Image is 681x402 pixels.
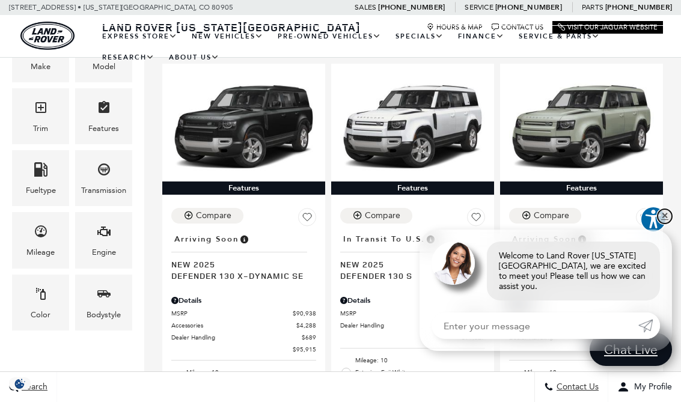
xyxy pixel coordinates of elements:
div: Trim [33,122,48,135]
a: Finance [451,26,512,47]
span: $90,938 [293,309,316,318]
span: Bodystyle [97,284,111,308]
span: $95,915 [293,345,316,354]
span: $689 [302,333,316,342]
span: Contact Us [554,382,599,392]
span: Defender 130 S [340,270,476,281]
span: Fueltype [34,159,48,184]
a: Submit [638,312,660,339]
span: Service [465,3,493,11]
div: Features [88,122,119,135]
div: Pricing Details - Defender 130 X-Dynamic SE [171,295,316,306]
a: Pre-Owned Vehicles [270,26,388,47]
span: Sales [355,3,376,11]
li: Mileage: 10 [509,367,654,379]
span: Accessories [171,321,296,330]
div: ColorColor [12,275,69,330]
a: [PHONE_NUMBER] [605,2,672,12]
span: New 2025 [340,258,476,270]
div: FeaturesFeatures [75,88,132,144]
span: Color [34,284,48,308]
a: $91,827 [340,333,485,342]
div: Engine [92,246,116,259]
img: 2025 Land Rover Defender 130 X-Dynamic SE [509,73,654,181]
a: Arriving SoonNew 2025Defender 130 X-Dynamic SE [171,231,316,281]
div: MileageMileage [12,212,69,268]
div: Features [500,181,663,195]
div: BodystyleBodystyle [75,275,132,330]
aside: Accessibility Help Desk [640,206,667,235]
button: Compare Vehicle [171,208,243,224]
span: Parts [582,3,603,11]
a: New Vehicles [185,26,270,47]
a: Visit Our Jaguar Website [558,23,658,31]
button: Explore your accessibility options [640,206,667,233]
div: Make [31,60,50,73]
span: $4,288 [296,321,316,330]
img: Agent profile photo [432,242,475,285]
a: Hours & Map [427,23,483,31]
a: Specials [388,26,451,47]
img: 2025 Land Rover Defender 130 S [340,73,485,181]
a: In Transit to U.S.New 2025Defender 130 S [340,231,485,281]
button: Compare Vehicle [340,208,412,224]
a: About Us [162,47,227,68]
span: Transmission [97,159,111,184]
span: In Transit to U.S. [343,233,425,246]
span: MSRP [171,309,293,318]
a: Accessories $4,288 [171,321,316,330]
span: Defender 130 X-Dynamic SE [171,270,307,281]
div: Compare [534,210,569,221]
div: Bodystyle [87,308,121,321]
span: Features [97,97,111,122]
li: Mileage: 10 [171,367,316,379]
div: Fueltype [26,184,56,197]
span: Dealer Handling [171,333,302,342]
section: Click to Open Cookie Consent Modal [6,377,34,390]
div: Transmission [81,184,126,197]
div: Compare [365,210,400,221]
div: EngineEngine [75,212,132,268]
div: Pricing Details - Defender 130 S [340,295,485,306]
span: MSRP [340,309,462,318]
a: MSRP $91,138 [340,309,485,318]
a: Dealer Handling $689 [171,333,316,342]
span: Land Rover [US_STATE][GEOGRAPHIC_DATA] [102,20,361,34]
div: TransmissionTransmission [75,150,132,206]
a: [PHONE_NUMBER] [495,2,562,12]
img: Land Rover [20,22,75,50]
span: New 2025 [171,258,307,270]
div: Features [162,181,325,195]
span: Engine [97,221,111,246]
span: Vehicle is preparing for delivery to the retailer. MSRP will be finalized when the vehicle arrive... [239,233,249,246]
span: Dealer Handling [340,321,471,330]
div: Compare [196,210,231,221]
a: Contact Us [492,23,543,31]
button: Save Vehicle [298,208,316,231]
a: $95,915 [171,345,316,354]
button: Save Vehicle [467,208,485,231]
img: 2025 Land Rover Defender 130 X-Dynamic SE [171,73,316,181]
a: land-rover [20,22,75,50]
input: Enter your message [432,312,638,339]
span: Exterior: Fuji White [355,367,485,379]
div: TrimTrim [12,88,69,144]
div: FueltypeFueltype [12,150,69,206]
li: Mileage: 10 [340,355,485,367]
button: Save Vehicle [636,208,654,231]
div: Mileage [26,246,55,259]
a: MSRP $90,938 [171,309,316,318]
div: Welcome to Land Rover [US_STATE][GEOGRAPHIC_DATA], we are excited to meet you! Please tell us how... [487,242,660,300]
nav: Main Navigation [95,26,663,68]
a: [PHONE_NUMBER] [378,2,445,12]
button: Compare Vehicle [509,208,581,224]
button: Open user profile menu [608,372,681,402]
div: Model [93,60,115,73]
a: EXPRESS STORE [95,26,185,47]
a: Dealer Handling $689 [340,321,485,330]
span: My Profile [629,382,672,392]
a: Land Rover [US_STATE][GEOGRAPHIC_DATA] [95,20,368,34]
img: Opt-Out Icon [6,377,34,390]
div: Features [331,181,494,195]
div: Color [31,308,50,321]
